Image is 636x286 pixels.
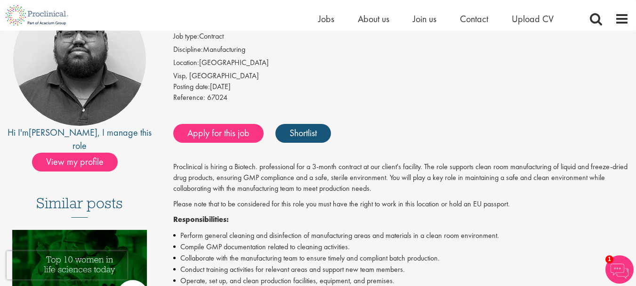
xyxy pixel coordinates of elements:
[413,13,436,25] a: Join us
[173,82,629,92] div: [DATE]
[173,57,199,68] label: Location:
[173,241,629,253] li: Compile GMP documentation related to cleaning activities.
[173,57,629,71] li: [GEOGRAPHIC_DATA]
[605,255,634,284] img: Chatbot
[173,124,264,143] a: Apply for this job
[173,214,229,224] strong: Responsibilities:
[173,71,629,82] div: Visp, [GEOGRAPHIC_DATA]
[275,124,331,143] a: Shortlist
[29,126,97,139] a: [PERSON_NAME]
[173,92,205,103] label: Reference:
[36,195,123,218] h3: Similar posts
[173,162,629,194] p: Proclinical is hiring a Biotech. professional for a 3-month contract at our client's facility. Th...
[32,155,127,167] a: View my profile
[358,13,389,25] a: About us
[7,251,127,279] iframe: reCAPTCHA
[173,31,629,44] li: Contract
[173,230,629,241] li: Perform general cleaning and disinfection of manufacturing areas and materials in a clean room en...
[173,44,629,57] li: Manufacturing
[173,264,629,275] li: Conduct training activities for relevant areas and support new team members.
[460,13,488,25] a: Contact
[173,31,199,42] label: Job type:
[173,44,203,55] label: Discipline:
[207,92,227,102] span: 67024
[605,255,613,263] span: 1
[173,253,629,264] li: Collaborate with the manufacturing team to ensure timely and compliant batch production.
[173,199,629,210] p: Please note that to be considered for this role you must have the right to work in this location ...
[512,13,554,25] a: Upload CV
[173,82,210,91] span: Posting date:
[32,153,118,172] span: View my profile
[7,126,152,153] div: Hi I'm , I manage this role
[318,13,334,25] a: Jobs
